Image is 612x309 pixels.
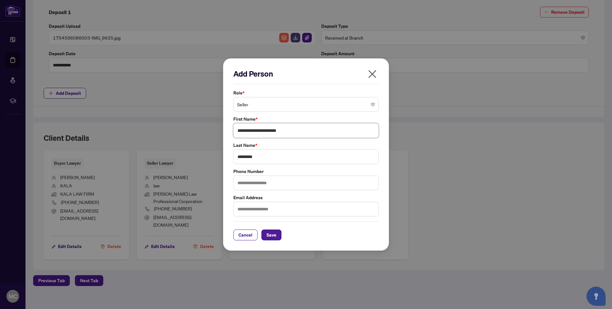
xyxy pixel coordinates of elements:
[371,102,375,106] span: close-circle
[233,142,379,149] label: Last Name
[233,168,379,175] label: Phone Number
[237,98,375,110] span: Seller
[233,89,379,96] label: Role
[586,287,606,306] button: Open asap
[266,230,276,240] span: Save
[233,69,379,79] h2: Add Person
[233,116,379,123] label: First Name
[238,230,252,240] span: Cancel
[261,230,281,240] button: Save
[367,69,377,79] span: close
[233,194,379,201] label: Email Address
[233,230,258,240] button: Cancel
